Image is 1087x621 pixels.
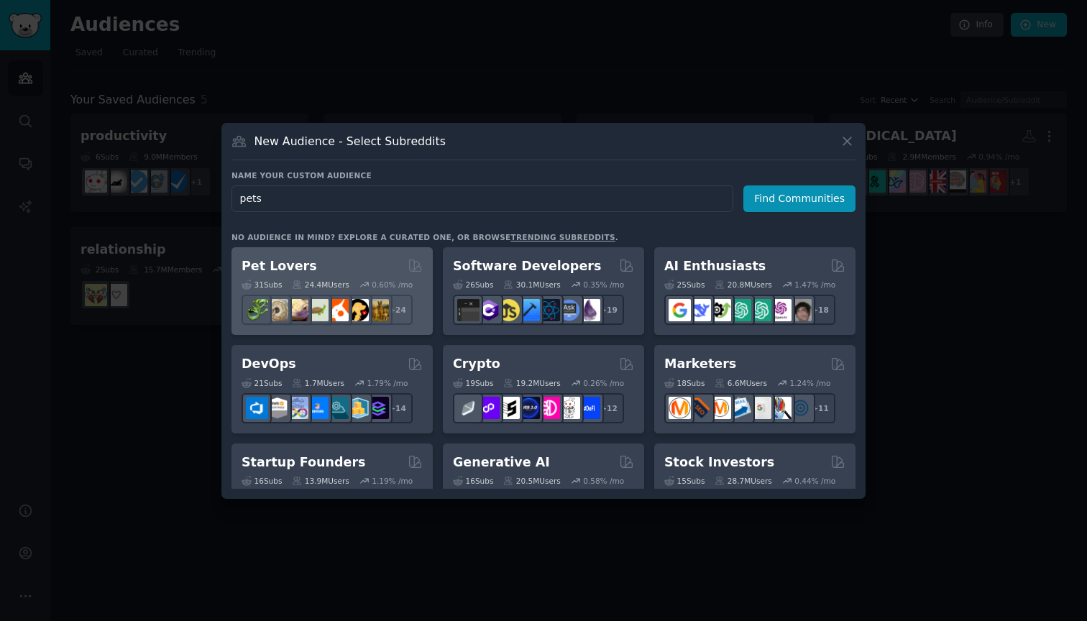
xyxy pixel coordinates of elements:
img: elixir [578,299,600,321]
img: content_marketing [669,397,691,419]
img: Emailmarketing [729,397,751,419]
img: GoogleGeminiAI [669,299,691,321]
div: + 11 [805,393,835,423]
img: ethstaker [497,397,520,419]
div: No audience in mind? Explore a curated one, or browse . [231,232,618,242]
img: defiblockchain [538,397,560,419]
img: aws_cdk [347,397,369,419]
div: 1.79 % /mo [367,378,408,388]
h2: Marketers [664,355,736,373]
img: CryptoNews [558,397,580,419]
img: iOSProgramming [518,299,540,321]
img: googleads [749,397,771,419]
h2: AI Enthusiasts [664,257,766,275]
img: ballpython [266,299,288,321]
img: turtle [306,299,329,321]
div: + 19 [594,295,624,325]
img: OnlineMarketing [789,397,812,419]
img: PetAdvice [347,299,369,321]
div: 1.19 % /mo [372,476,413,486]
h2: Pet Lovers [242,257,317,275]
div: 1.24 % /mo [790,378,831,388]
img: ArtificalIntelligence [789,299,812,321]
div: 13.9M Users [292,476,349,486]
img: azuredevops [246,397,268,419]
img: chatgpt_prompts_ [749,299,771,321]
div: 0.60 % /mo [372,280,413,290]
div: 16 Sub s [242,476,282,486]
h2: Generative AI [453,454,550,471]
button: Find Communities [743,185,856,212]
img: learnjavascript [497,299,520,321]
img: herpetology [246,299,268,321]
div: 0.26 % /mo [583,378,624,388]
img: AItoolsCatalog [709,299,731,321]
div: + 14 [382,393,413,423]
div: 6.6M Users [715,378,767,388]
img: reactnative [538,299,560,321]
img: ethfinance [457,397,480,419]
div: 31 Sub s [242,280,282,290]
img: AskMarketing [709,397,731,419]
div: 20.8M Users [715,280,771,290]
img: chatgpt_promptDesign [729,299,751,321]
h3: Name your custom audience [231,170,856,180]
img: web3 [518,397,540,419]
div: 19 Sub s [453,378,493,388]
img: csharp [477,299,500,321]
img: AWS_Certified_Experts [266,397,288,419]
img: defi_ [578,397,600,419]
input: Pick a short name, like "Digital Marketers" or "Movie-Goers" [231,185,733,212]
h3: New Audience - Select Subreddits [254,134,446,149]
div: 30.1M Users [503,280,560,290]
h2: DevOps [242,355,296,373]
div: 25 Sub s [664,280,705,290]
div: 0.58 % /mo [583,476,624,486]
img: platformengineering [326,397,349,419]
div: 26 Sub s [453,280,493,290]
div: 28.7M Users [715,476,771,486]
img: 0xPolygon [477,397,500,419]
div: + 18 [805,295,835,325]
img: Docker_DevOps [286,397,308,419]
div: 16 Sub s [453,476,493,486]
div: 19.2M Users [503,378,560,388]
div: 21 Sub s [242,378,282,388]
div: 0.35 % /mo [583,280,624,290]
img: bigseo [689,397,711,419]
div: 1.47 % /mo [794,280,835,290]
h2: Crypto [453,355,500,373]
div: 20.5M Users [503,476,560,486]
img: OpenAIDev [769,299,792,321]
div: + 12 [594,393,624,423]
h2: Startup Founders [242,454,365,471]
div: + 24 [382,295,413,325]
img: leopardgeckos [286,299,308,321]
img: AskComputerScience [558,299,580,321]
div: 1.7M Users [292,378,344,388]
div: 24.4M Users [292,280,349,290]
h2: Software Developers [453,257,601,275]
h2: Stock Investors [664,454,774,471]
div: 15 Sub s [664,476,705,486]
img: DevOpsLinks [306,397,329,419]
img: software [457,299,480,321]
img: cockatiel [326,299,349,321]
img: MarketingResearch [769,397,792,419]
a: trending subreddits [510,233,615,241]
div: 0.44 % /mo [794,476,835,486]
img: DeepSeek [689,299,711,321]
div: 18 Sub s [664,378,705,388]
img: dogbreed [367,299,389,321]
img: PlatformEngineers [367,397,389,419]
